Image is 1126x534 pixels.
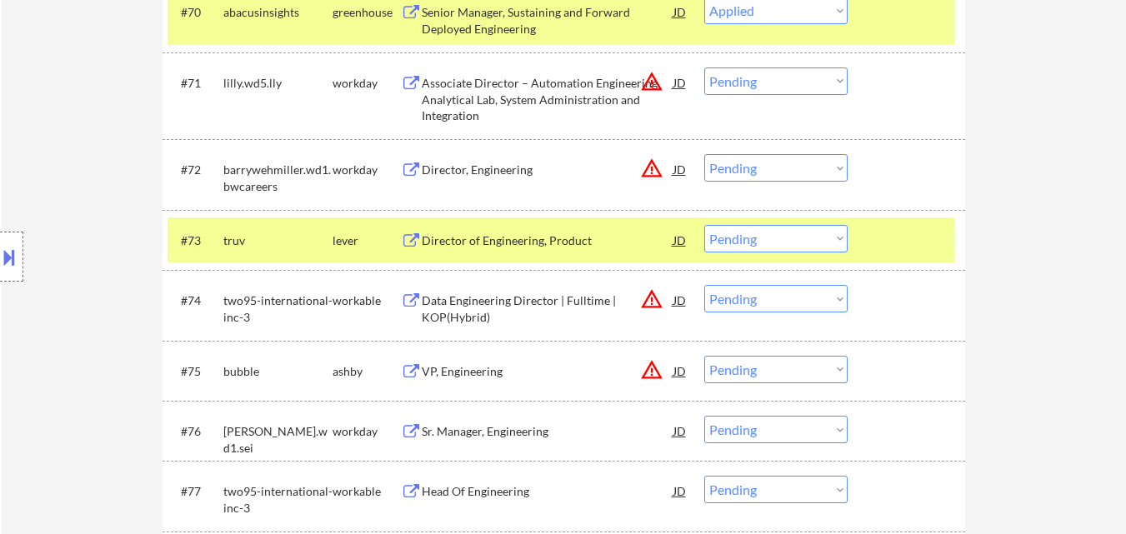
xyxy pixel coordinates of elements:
[672,476,688,506] div: JD
[333,363,401,380] div: ashby
[672,225,688,255] div: JD
[422,423,673,440] div: Sr. Manager, Engineering
[333,292,401,309] div: workable
[181,483,210,500] div: #77
[333,483,401,500] div: workable
[422,483,673,500] div: Head Of Engineering
[640,70,663,93] button: warning_amber
[640,287,663,311] button: warning_amber
[333,162,401,178] div: workday
[333,232,401,249] div: lever
[181,423,210,440] div: #76
[422,162,673,178] div: Director, Engineering
[223,75,333,92] div: lilly.wd5.lly
[672,356,688,386] div: JD
[422,363,673,380] div: VP, Engineering
[333,423,401,440] div: workday
[640,358,663,382] button: warning_amber
[672,285,688,315] div: JD
[223,4,333,21] div: abacusinsights
[422,232,673,249] div: Director of Engineering, Product
[181,4,210,21] div: #70
[181,75,210,92] div: #71
[422,292,673,325] div: Data Engineering Director | Fulltime | KOP(Hybrid)
[223,423,333,456] div: [PERSON_NAME].wd1.sei
[672,416,688,446] div: JD
[223,483,333,516] div: two95-international-inc-3
[422,75,673,124] div: Associate Director – Automation Engineering Analytical Lab, System Administration and Integration
[640,157,663,180] button: warning_amber
[333,4,401,21] div: greenhouse
[422,4,673,37] div: Senior Manager, Sustaining and Forward Deployed Engineering
[333,75,401,92] div: workday
[672,67,688,97] div: JD
[672,154,688,184] div: JD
